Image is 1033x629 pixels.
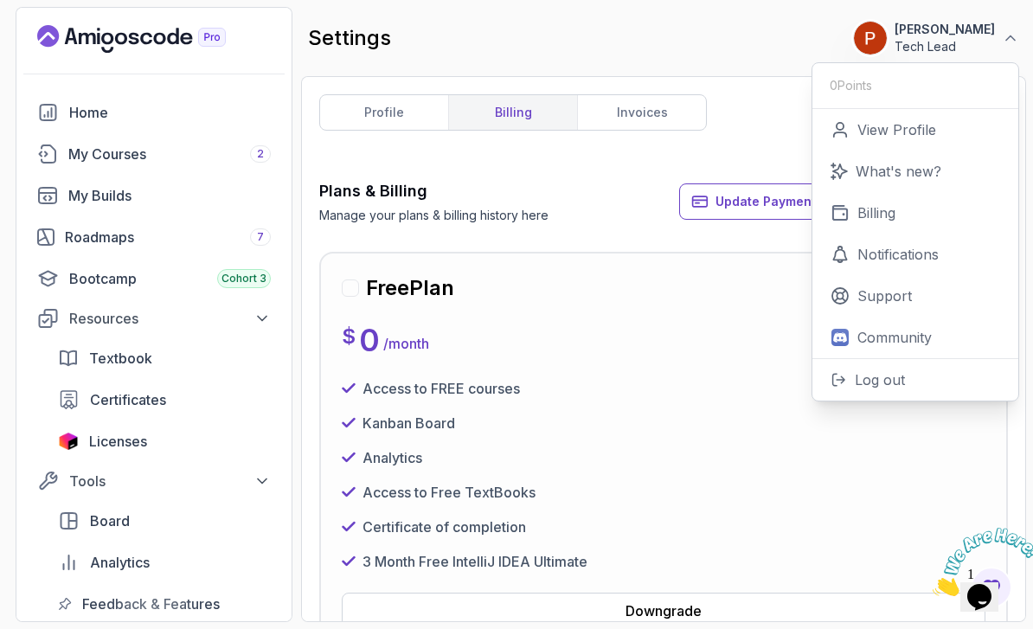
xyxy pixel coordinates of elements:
img: Chat attention grabber [7,7,114,75]
span: Textbook [89,348,152,369]
h2: Free Plan [366,274,454,302]
p: / month [383,333,429,354]
a: invoices [577,95,706,130]
a: builds [27,178,281,213]
a: home [27,95,281,130]
p: Support [857,286,912,306]
a: feedback [48,587,281,621]
a: View Profile [812,109,1018,151]
p: What's new? [856,161,941,182]
span: Board [90,510,130,531]
a: courses [27,137,281,171]
p: Certificate of completion [363,517,526,537]
div: My Courses [68,144,271,164]
p: Access to FREE courses [363,378,520,399]
button: Update Payment Details [679,183,873,220]
p: Billing [857,202,895,223]
p: Kanban Board [363,413,455,433]
a: Community [812,317,1018,358]
span: Cohort 3 [221,272,266,286]
a: profile [320,95,448,130]
span: Licenses [89,431,147,452]
p: Notifications [857,244,939,265]
a: Landing page [37,25,266,53]
img: jetbrains icon [58,433,79,450]
p: View Profile [857,119,936,140]
p: 0 [359,323,380,357]
div: My Builds [68,185,271,206]
a: Notifications [812,234,1018,275]
p: 0 Points [830,77,872,94]
h3: Plans & Billing [319,179,549,203]
span: 1 [7,7,14,22]
span: 7 [257,230,264,244]
button: user profile image[PERSON_NAME]Tech Lead [853,21,1019,55]
div: Bootcamp [69,268,271,289]
a: analytics [48,545,281,580]
span: Analytics [90,552,150,573]
div: Resources [69,308,271,329]
div: Tools [69,471,271,491]
span: 2 [257,147,264,161]
a: roadmaps [27,220,281,254]
p: [PERSON_NAME] [895,21,995,38]
a: certificates [48,382,281,417]
p: 3 Month Free IntelliJ IDEA Ultimate [363,551,587,572]
a: Billing [812,192,1018,234]
p: Manage your plans & billing history here [319,207,549,224]
span: Update Payment Details [715,193,862,210]
a: billing [448,95,577,130]
p: $ [342,323,356,350]
button: Tools [27,465,281,497]
p: Log out [855,369,905,390]
a: Support [812,275,1018,317]
img: user profile image [854,22,887,55]
a: textbook [48,341,281,375]
p: Tech Lead [895,38,995,55]
a: licenses [48,424,281,459]
p: Access to Free TextBooks [363,482,536,503]
span: Feedback & Features [82,594,220,614]
button: Log out [812,358,1018,401]
p: Community [857,327,932,348]
button: Resources [27,303,281,334]
div: Home [69,102,271,123]
button: Downgrade [342,593,985,629]
div: Roadmaps [65,227,271,247]
a: bootcamp [27,261,281,296]
div: Downgrade [626,600,702,621]
a: What's new? [812,151,1018,192]
iframe: chat widget [926,521,1033,603]
a: board [48,504,281,538]
span: Certificates [90,389,166,410]
h2: settings [308,24,391,52]
p: Analytics [363,447,422,468]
